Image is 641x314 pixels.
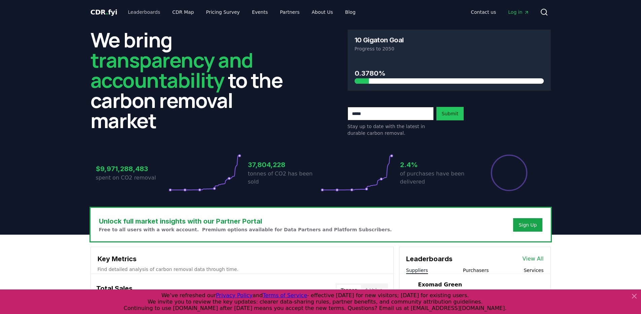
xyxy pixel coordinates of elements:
h3: Total Sales [96,283,133,297]
a: Log in [503,6,534,18]
h3: Key Metrics [98,254,387,264]
nav: Main [122,6,361,18]
p: tonnes of CO2 has been sold [248,170,321,186]
p: Free to all users with a work account. Premium options available for Data Partners and Platform S... [99,226,392,233]
a: Leaderboards [122,6,166,18]
h3: $9,971,288,483 [96,164,169,174]
p: of purchases have been delivered [400,170,473,186]
a: Events [247,6,273,18]
p: spent on CO2 removal [96,174,169,182]
p: Find detailed analysis of carbon removal data through time. [98,266,387,273]
p: 1 [407,289,411,297]
a: Exomad Green [418,281,462,289]
span: . [106,8,108,16]
h3: 2.4% [400,160,473,170]
button: Purchasers [463,267,489,274]
a: Sign Up [519,222,537,228]
button: Suppliers [406,267,428,274]
a: Pricing Survey [201,6,245,18]
h2: We bring to the carbon removal market [91,30,294,130]
span: CDR fyi [91,8,117,16]
button: Submit [436,107,464,120]
button: Tonnes [337,285,361,296]
h3: 0.3780% [355,68,544,78]
p: Progress to 2050 [355,45,544,52]
button: Services [524,267,543,274]
h3: Unlock full market insights with our Partner Portal [99,216,392,226]
a: CDR.fyi [91,7,117,17]
h3: 37,804,228 [248,160,321,170]
h3: Leaderboards [406,254,453,264]
h3: 10 Gigaton Goal [355,37,404,43]
div: Percentage of sales delivered [490,154,528,192]
button: $ Value [361,285,387,296]
button: Sign Up [513,218,542,232]
a: View All [523,255,544,263]
span: Log in [508,9,529,15]
a: About Us [306,6,338,18]
a: CDR Map [167,6,199,18]
a: Blog [340,6,361,18]
p: Stay up to date with the latest in durable carbon removal. [348,123,434,136]
a: Partners [275,6,305,18]
a: Contact us [465,6,501,18]
nav: Main [465,6,534,18]
span: transparency and accountability [91,46,253,94]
